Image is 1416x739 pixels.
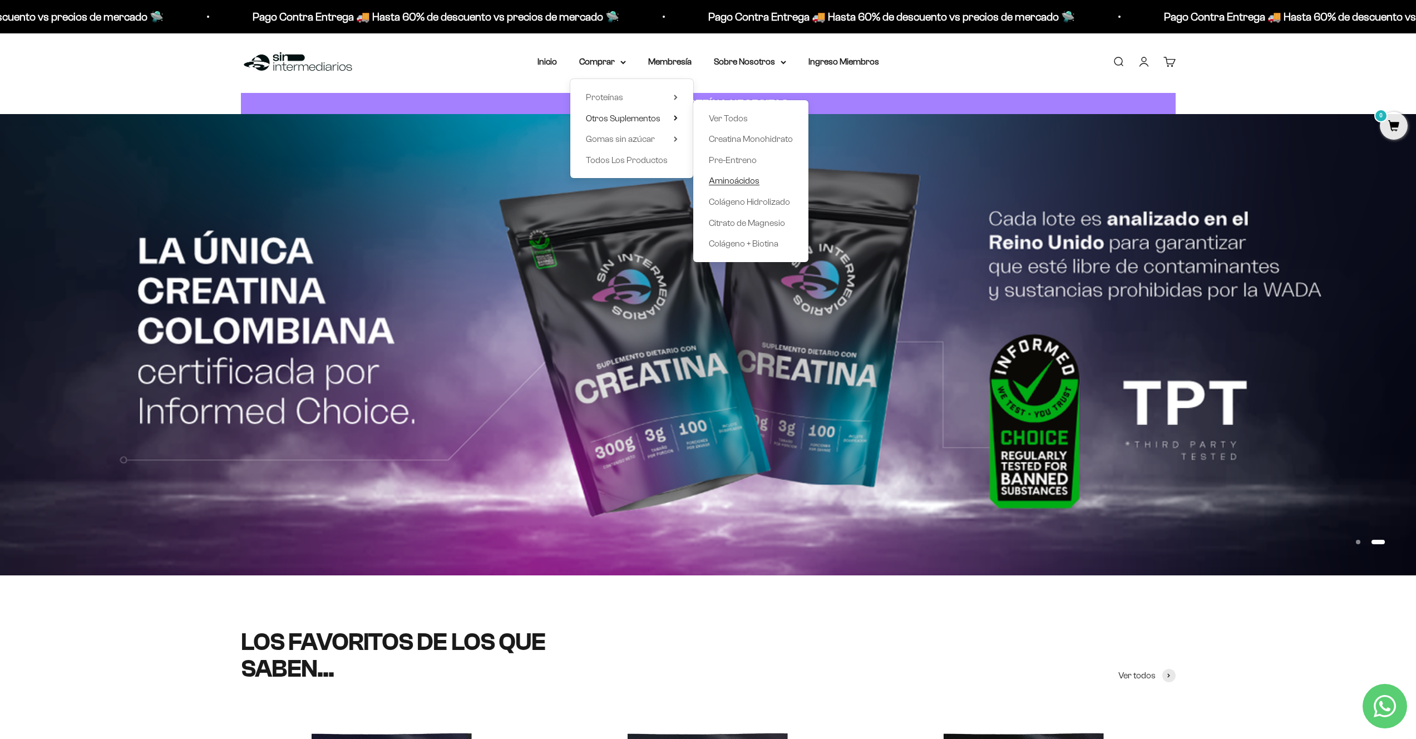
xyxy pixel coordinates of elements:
a: Aminoácidos [709,174,793,188]
span: Colágeno + Biotina [709,239,778,248]
a: 0 [1380,121,1408,133]
a: Colágeno Hidrolizado [709,195,793,209]
summary: Proteínas [586,90,678,105]
span: Pre-Entreno [709,155,757,165]
span: Ver todos [1118,668,1156,683]
a: Pre-Entreno [709,153,793,167]
span: Aminoácidos [709,176,759,185]
span: Ver Todos [709,114,748,123]
span: Colágeno Hidrolizado [709,197,790,206]
span: Citrato de Magnesio [709,218,785,228]
a: Ver todos [1118,668,1176,683]
summary: Sobre Nosotros [714,55,786,69]
span: Creatina Monohidrato [709,134,793,144]
a: Membresía [648,57,692,66]
summary: Gomas sin azúcar [586,132,678,146]
a: Creatina Monohidrato [709,132,793,146]
summary: Comprar [579,55,626,69]
a: Citrato de Magnesio [709,216,793,230]
span: Proteínas [586,92,623,102]
mark: 0 [1374,109,1388,122]
a: Ingreso Miembros [808,57,879,66]
a: Ver Todos [709,111,793,126]
summary: Otros Suplementos [586,111,678,126]
a: CUANTA PROTEÍNA NECESITAS [241,93,1176,115]
p: Pago Contra Entrega 🚚 Hasta 60% de descuento vs precios de mercado 🛸 [535,8,902,26]
span: Otros Suplementos [586,114,660,123]
p: Pago Contra Entrega 🚚 Hasta 60% de descuento vs precios de mercado 🛸 [991,8,1358,26]
p: Pago Contra Entrega 🚚 Hasta 60% de descuento vs precios de mercado 🛸 [80,8,446,26]
span: Gomas sin azúcar [586,134,655,144]
a: Inicio [537,57,557,66]
a: Todos Los Productos [586,153,678,167]
span: Todos Los Productos [586,155,668,165]
split-lines: LOS FAVORITOS DE LOS QUE SABEN... [241,628,546,682]
a: Colágeno + Biotina [709,237,793,251]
